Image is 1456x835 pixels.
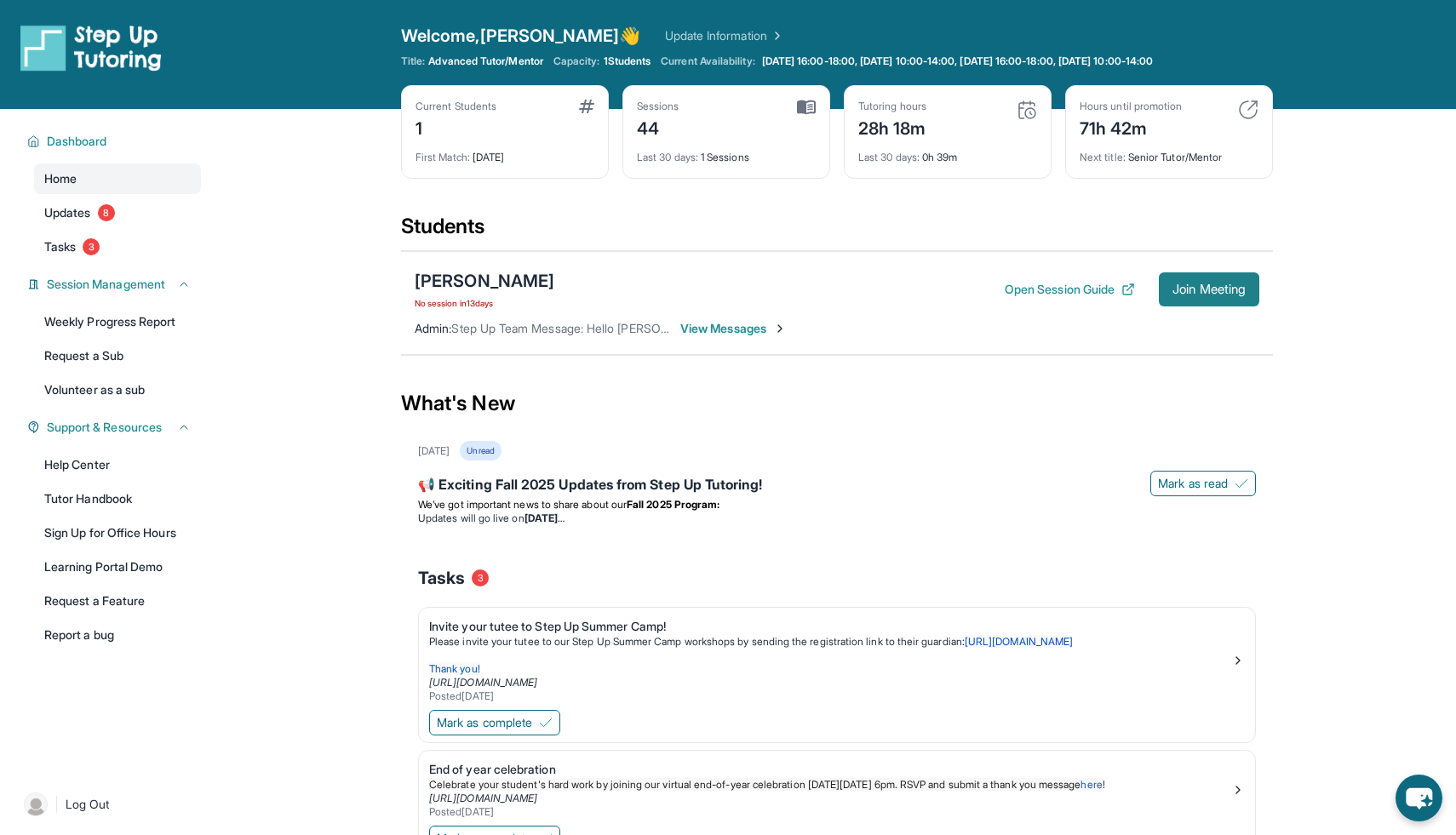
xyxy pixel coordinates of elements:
[797,100,816,115] img: card
[1081,778,1102,791] a: here
[637,100,679,113] div: Sessions
[661,54,754,68] span: Current Availability:
[415,296,554,310] span: No session in 13 days
[429,792,537,804] a: [URL][DOMAIN_NAME]
[1172,284,1246,295] span: Join Meeting
[627,498,719,511] strong: Fall 2025 Program:
[415,321,451,335] span: Admin :
[460,441,501,460] div: Unread
[416,140,594,164] div: [DATE]
[34,163,201,194] a: Home
[429,689,1231,703] div: Posted [DATE]
[858,140,1037,164] div: 0h 39m
[66,796,110,813] span: Log Out
[665,27,784,44] a: Update Information
[429,761,1231,778] div: End of year celebration
[1080,140,1258,164] div: Senior Tutor/Mentor
[429,618,1231,635] div: Invite your tutee to Step Up Summer Camp!
[419,608,1255,706] a: Invite your tutee to Step Up Summer Camp!Please invite your tutee to our Step Up Summer Camp work...
[98,204,115,221] span: 8
[759,54,1156,68] a: [DATE] 16:00-18:00, [DATE] 10:00-14:00, [DATE] 16:00-18:00, [DATE] 10:00-14:00
[54,794,59,815] span: |
[1159,272,1259,306] button: Join Meeting
[429,662,480,675] span: Thank you!
[858,113,926,140] div: 28h 18m
[767,27,784,44] img: Chevron Right
[1158,475,1228,492] span: Mark as read
[762,54,1153,68] span: [DATE] 16:00-18:00, [DATE] 10:00-14:00, [DATE] 16:00-18:00, [DATE] 10:00-14:00
[418,498,627,511] span: We’ve got important news to share about our
[1005,281,1135,298] button: Open Session Guide
[40,276,191,293] button: Session Management
[34,306,201,337] a: Weekly Progress Report
[416,100,496,113] div: Current Students
[34,483,201,514] a: Tutor Handbook
[637,140,816,164] div: 1 Sessions
[34,552,201,582] a: Learning Portal Demo
[416,151,470,163] span: First Match :
[773,322,787,335] img: Chevron-Right
[429,778,1081,791] span: Celebrate your student's hard work by joining our virtual end-of-year celebration [DATE][DATE] 6p...
[34,620,201,650] a: Report a bug
[428,54,542,68] span: Advanced Tutor/Mentor
[965,635,1073,648] a: [URL][DOMAIN_NAME]
[34,518,201,548] a: Sign Up for Office Hours
[604,54,651,68] span: 1 Students
[20,24,162,71] img: logo
[637,113,679,140] div: 44
[17,786,201,823] a: |Log Out
[1080,151,1126,163] span: Next title :
[1396,775,1442,821] button: chat-button
[429,778,1231,792] p: !
[47,276,165,293] span: Session Management
[44,170,77,187] span: Home
[858,151,920,163] span: Last 30 days :
[418,444,450,458] div: [DATE]
[680,320,787,337] span: View Messages
[429,676,537,689] a: [URL][DOMAIN_NAME]
[34,449,201,480] a: Help Center
[1080,113,1182,140] div: 71h 42m
[579,100,594,113] img: card
[83,238,100,255] span: 3
[416,113,496,140] div: 1
[429,635,1231,649] p: Please invite your tutee to our Step Up Summer Camp workshops by sending the registration link to...
[401,24,641,48] span: Welcome, [PERSON_NAME] 👋
[858,100,926,113] div: Tutoring hours
[40,419,191,436] button: Support & Resources
[34,340,201,371] a: Request a Sub
[1080,100,1182,113] div: Hours until promotion
[1235,477,1248,490] img: Mark as read
[553,54,600,68] span: Capacity:
[429,805,1231,819] div: Posted [DATE]
[401,54,425,68] span: Title:
[34,586,201,616] a: Request a Feature
[418,566,465,590] span: Tasks
[34,232,201,262] a: Tasks3
[437,714,532,731] span: Mark as complete
[525,512,565,524] strong: [DATE]
[47,419,162,436] span: Support & Resources
[539,716,553,729] img: Mark as complete
[418,474,1256,498] div: 📢 Exciting Fall 2025 Updates from Step Up Tutoring!
[1017,100,1037,120] img: card
[418,512,1256,525] li: Updates will go live on
[1238,100,1258,120] img: card
[47,133,107,150] span: Dashboard
[472,569,489,586] span: 3
[429,710,560,735] button: Mark as complete
[44,204,91,221] span: Updates
[40,133,191,150] button: Dashboard
[401,366,1273,441] div: What's New
[401,213,1273,250] div: Students
[419,751,1255,822] a: End of year celebrationCelebrate your student's hard work by joining our virtual end-of-year cele...
[34,375,201,405] a: Volunteer as a sub
[24,792,48,816] img: user-img
[1150,471,1256,496] button: Mark as read
[415,269,554,293] div: [PERSON_NAME]
[34,197,201,228] a: Updates8
[44,238,76,255] span: Tasks
[637,151,698,163] span: Last 30 days :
